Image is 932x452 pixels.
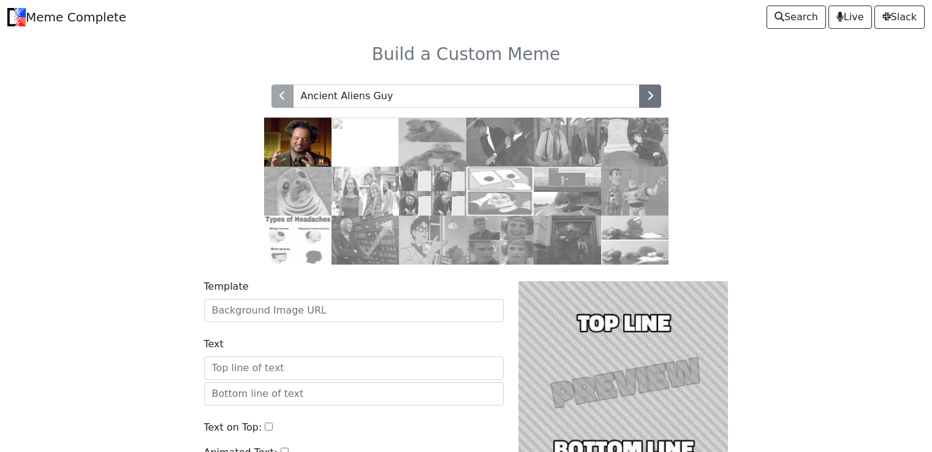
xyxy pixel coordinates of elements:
label: Text on Top: [204,420,262,435]
img: grave.jpg [601,118,669,167]
img: 6IUTo1lNQfBs-nOjmuVQFB6lAp0REwOux-0QSIi5DZ4.jpg [332,118,399,167]
input: Background Image URL [204,299,504,322]
input: Top line of text [204,356,504,380]
span: Live [836,10,864,24]
img: right.jpg [466,216,534,265]
a: Live [828,6,872,29]
img: bully-maguire-dance.gif [534,216,601,265]
img: officespace-whatdoyoudohere.gif [534,118,601,167]
a: Search [767,6,826,29]
span: Slack [882,10,917,24]
img: ams.jpg [264,167,332,216]
img: gru.jpg [399,167,466,216]
h3: Build a Custom Meme [69,44,863,65]
span: Search [775,10,818,24]
img: elmo.jpg [601,216,669,265]
label: Template [204,279,249,294]
img: headaches.jpg [264,216,332,265]
img: slap.jpg [466,118,534,167]
input: Bottom line of text [204,382,504,405]
img: pigeon.jpg [399,216,466,265]
input: Template name or description... [293,85,640,108]
label: Text [204,337,224,352]
img: buzz.jpg [601,167,669,216]
a: Slack [874,6,925,29]
img: stonks.jpg [332,216,399,265]
img: ds.jpg [466,167,534,216]
img: Meme Complete [7,8,26,26]
a: Meme Complete [7,5,126,29]
img: aag.jpg [264,118,332,167]
img: db.jpg [332,167,399,216]
img: drake.jpg [399,118,466,167]
img: exit.jpg [534,167,601,216]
